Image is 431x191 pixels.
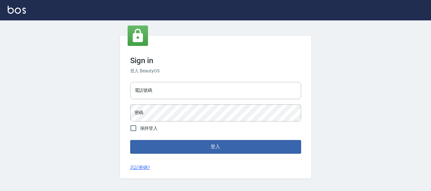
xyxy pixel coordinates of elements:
[130,56,301,65] h3: Sign in
[8,6,26,14] img: Logo
[140,125,158,132] span: 保持登入
[130,164,150,171] a: 忘記密碼?
[130,140,301,153] button: 登入
[130,68,301,74] h6: 登入 BeautyOS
